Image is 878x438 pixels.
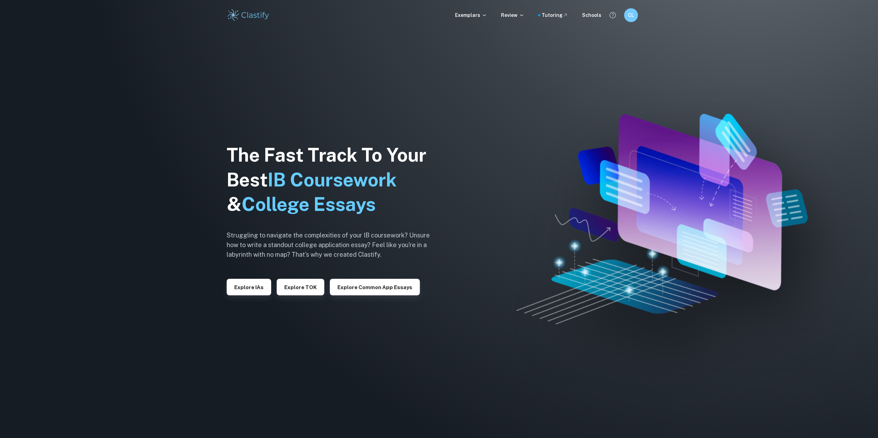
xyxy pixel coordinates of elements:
[542,11,568,19] a: Tutoring
[516,114,808,324] img: Clastify hero
[227,284,271,290] a: Explore IAs
[624,8,638,22] button: CL
[268,169,397,191] span: IB Coursework
[607,9,619,21] button: Help and Feedback
[627,11,635,19] h6: CL
[277,284,324,290] a: Explore TOK
[455,11,487,19] p: Exemplars
[241,193,376,215] span: College Essays
[227,231,441,259] h6: Struggling to navigate the complexities of your IB coursework? Unsure how to write a standout col...
[501,11,524,19] p: Review
[227,8,270,22] img: Clastify logo
[330,284,420,290] a: Explore Common App essays
[582,11,601,19] a: Schools
[330,279,420,295] button: Explore Common App essays
[227,143,441,217] h1: The Fast Track To Your Best &
[277,279,324,295] button: Explore TOK
[227,279,271,295] button: Explore IAs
